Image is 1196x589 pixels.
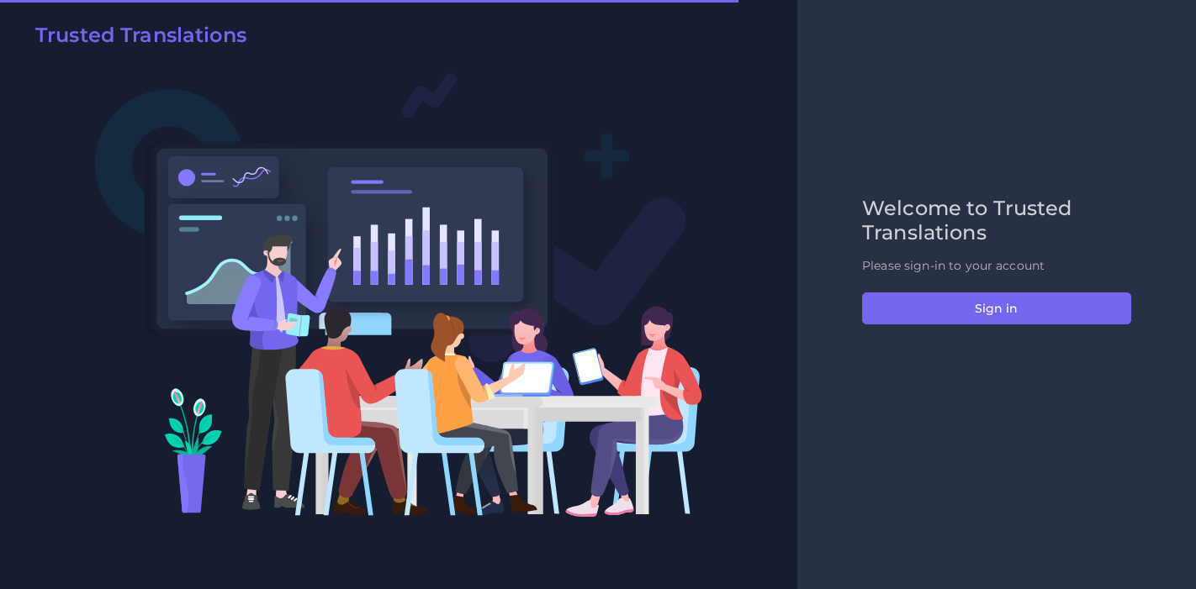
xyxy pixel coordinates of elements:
[862,292,1131,324] button: Sign in
[94,71,703,517] img: Login V2
[35,24,246,48] h2: Trusted Translations
[24,24,246,54] a: Trusted Translations
[862,257,1131,275] p: Please sign-in to your account
[862,197,1131,245] h2: Welcome to Trusted Translations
